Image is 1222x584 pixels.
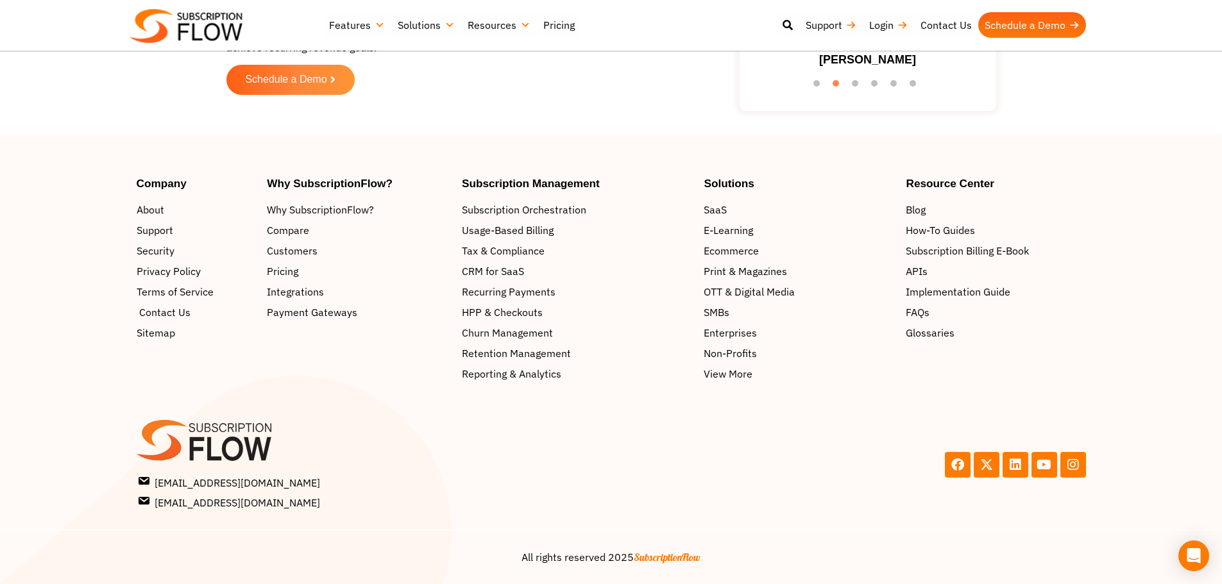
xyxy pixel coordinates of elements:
span: Recurring Payments [462,284,556,299]
span: HPP & Checkouts [462,305,543,320]
span: About [137,202,164,217]
span: SubscriptionFlow [634,551,700,563]
span: Subscription Orchestration [462,202,586,217]
a: Enterprises [704,325,893,340]
a: Non-Profits [704,346,893,361]
span: Usage-Based Billing [462,222,554,238]
a: [EMAIL_ADDRESS][DOMAIN_NAME] [139,474,607,490]
span: SaaS [704,202,727,217]
span: [EMAIL_ADDRESS][DOMAIN_NAME] [139,494,320,510]
a: Terms of Service [137,284,255,299]
span: Customers [267,243,318,258]
h4: Subscription Management [462,178,692,189]
a: Implementation Guide [906,284,1085,299]
span: Contact Us [139,305,191,320]
a: Resources [461,12,537,38]
span: Churn Management [462,325,553,340]
span: SMBs [704,305,729,320]
a: Integrations [267,284,449,299]
button: 3 of 6 [852,80,865,93]
a: Print & Magazines [704,263,893,279]
span: OTT & Digital Media [704,284,795,299]
a: Customers [267,243,449,258]
a: SMBs [704,305,893,320]
a: Solutions [391,12,461,38]
a: Reporting & Analytics [462,366,692,381]
a: Compare [267,222,449,238]
span: E-Learning [704,222,753,238]
a: E-Learning [704,222,893,238]
span: View More [704,366,752,381]
button: 2 of 6 [833,80,845,93]
span: Privacy Policy [137,263,201,279]
span: Ecommerce [704,243,759,258]
span: Print & Magazines [704,263,787,279]
a: Tax & Compliance [462,243,692,258]
span: Compare [267,222,309,238]
a: Sitemap [137,325,255,340]
a: Retention Management [462,346,692,361]
span: Reporting & Analytics [462,366,561,381]
a: Pricing [537,12,581,38]
a: How-To Guides [906,222,1085,238]
a: Churn Management [462,325,692,340]
a: [EMAIL_ADDRESS][DOMAIN_NAME] [139,494,607,510]
a: Login [863,12,914,38]
a: Security [137,243,255,258]
span: Glossaries [906,325,955,340]
span: Tax & Compliance [462,243,545,258]
a: Pricing [267,263,449,279]
center: All rights reserved 2025 [137,549,1086,565]
a: View More [704,366,893,381]
button: 4 of 6 [871,80,884,93]
span: Schedule a Demo [245,74,327,85]
a: Privacy Policy [137,263,255,279]
span: [EMAIL_ADDRESS][DOMAIN_NAME] [139,474,320,490]
a: SaaS [704,202,893,217]
a: About [137,202,255,217]
span: Non-Profits [704,346,757,361]
span: Blog [906,202,926,217]
a: Features [323,12,391,38]
span: Integrations [267,284,324,299]
img: SF-logo [137,420,271,461]
a: Blog [906,202,1085,217]
a: Payment Gateways [267,305,449,320]
a: Support [799,12,863,38]
button: 1 of 6 [813,80,826,93]
a: Subscription Orchestration [462,202,692,217]
h4: Solutions [704,178,893,189]
span: Support [137,222,173,238]
a: Subscription Billing E-Book [906,243,1085,258]
a: Schedule a Demo [226,65,355,95]
span: CRM for SaaS [462,263,524,279]
span: Subscription Billing E-Book [906,243,1029,258]
span: APIs [906,263,928,279]
span: Enterprises [704,325,757,340]
a: Glossaries [906,325,1085,340]
span: How-To Guides [906,222,975,238]
span: Implementation Guide [906,284,1010,299]
h4: Why SubscriptionFlow? [267,178,449,189]
a: APIs [906,263,1085,279]
a: OTT & Digital Media [704,284,893,299]
span: Payment Gateways [267,305,357,320]
span: Sitemap [137,325,175,340]
div: Open Intercom Messenger [1178,540,1209,571]
span: Retention Management [462,346,571,361]
a: Usage-Based Billing [462,222,692,238]
span: Terms of Service [137,284,214,299]
a: FAQs [906,305,1085,320]
a: Contact Us [914,12,978,38]
a: Ecommerce [704,243,893,258]
h4: Resource Center [906,178,1085,189]
button: 5 of 6 [890,80,903,93]
span: Why SubscriptionFlow? [267,202,374,217]
span: Security [137,243,174,258]
a: Support [137,222,255,238]
a: Contact Us [137,305,255,320]
a: Schedule a Demo [978,12,1086,38]
img: Subscriptionflow [130,9,242,43]
a: HPP & Checkouts [462,305,692,320]
span: Pricing [267,263,298,279]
